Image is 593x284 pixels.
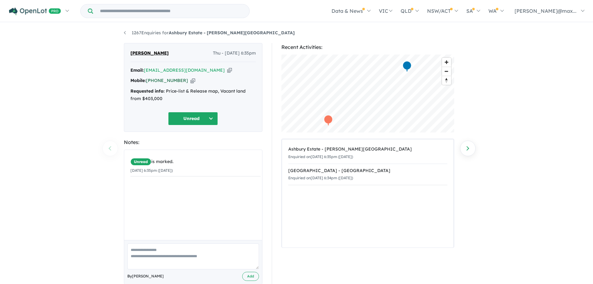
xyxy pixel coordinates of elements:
div: Recent Activities: [281,43,454,51]
button: Copy [227,67,232,74]
span: By [PERSON_NAME] [127,273,164,279]
button: Zoom out [442,67,451,76]
span: [PERSON_NAME]@max... [515,8,577,14]
div: Ashbury Estate - [PERSON_NAME][GEOGRAPHIC_DATA] [288,146,447,153]
button: Zoom in [442,58,451,67]
small: Enquiried on [DATE] 6:35pm ([DATE]) [288,154,353,159]
div: Map marker [323,115,333,126]
small: Enquiried on [DATE] 6:34pm ([DATE]) [288,176,353,180]
button: Add [242,272,259,281]
strong: Mobile: [130,78,146,83]
input: Try estate name, suburb, builder or developer [94,4,248,18]
button: Unread [168,112,218,125]
a: 1267Enquiries forAshbury Estate - [PERSON_NAME][GEOGRAPHIC_DATA] [124,30,295,36]
img: Openlot PRO Logo White [9,7,61,15]
div: [GEOGRAPHIC_DATA] - [GEOGRAPHIC_DATA] [288,167,447,175]
span: Thu - [DATE] 6:35pm [213,50,256,57]
span: [PERSON_NAME] [130,50,169,57]
small: [DATE] 6:35pm ([DATE]) [130,168,173,173]
div: Price-list & Release map, Vacant land from $403,000 [130,88,256,103]
a: Ashbury Estate - [PERSON_NAME][GEOGRAPHIC_DATA]Enquiried on[DATE] 6:35pm ([DATE]) [288,142,447,164]
strong: Ashbury Estate - [PERSON_NAME][GEOGRAPHIC_DATA] [169,30,295,36]
button: Copy [191,77,195,84]
div: Map marker [402,61,412,72]
a: [EMAIL_ADDRESS][DOMAIN_NAME] [144,67,225,73]
a: [PHONE_NUMBER] [146,78,188,83]
strong: Email: [130,67,144,73]
button: Reset bearing to north [442,76,451,85]
canvas: Map [281,55,454,132]
nav: breadcrumb [124,29,469,37]
strong: Requested info: [130,88,165,94]
a: [GEOGRAPHIC_DATA] - [GEOGRAPHIC_DATA]Enquiried on[DATE] 6:34pm ([DATE]) [288,164,447,185]
div: Notes: [124,138,262,147]
span: Unread [130,158,151,166]
div: is marked. [130,158,261,166]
